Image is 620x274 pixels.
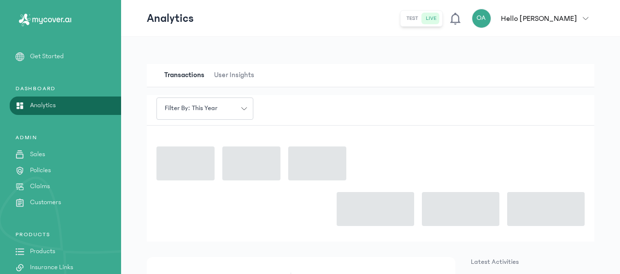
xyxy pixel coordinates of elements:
[156,97,253,120] button: Filter by: this year
[501,13,577,24] p: Hello [PERSON_NAME]
[30,149,45,160] p: Sales
[30,246,55,257] p: Products
[471,257,594,267] p: Latest Activities
[30,197,61,208] p: Customers
[30,165,51,176] p: Policies
[472,9,594,28] button: OAHello [PERSON_NAME]
[472,9,491,28] div: OA
[159,103,223,113] span: Filter by: this year
[162,64,206,87] span: Transactions
[30,262,73,273] p: Insurance Links
[30,51,64,62] p: Get Started
[162,64,212,87] button: Transactions
[30,181,50,192] p: Claims
[212,64,256,87] span: User Insights
[30,100,56,111] p: Analytics
[422,13,440,24] button: live
[147,11,194,26] p: Analytics
[403,13,422,24] button: test
[212,64,262,87] button: User Insights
